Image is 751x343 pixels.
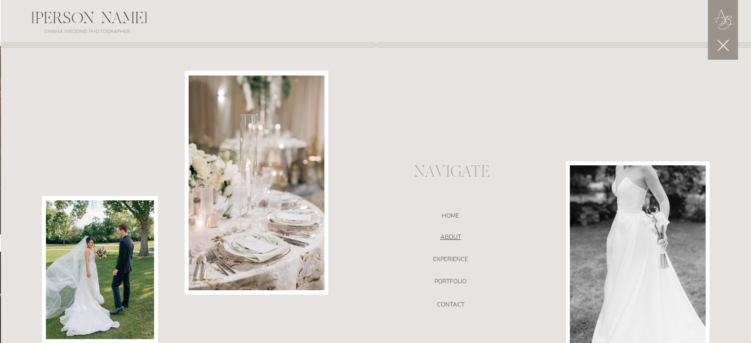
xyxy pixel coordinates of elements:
a: EXPERIENCE [346,256,555,266]
p: NAVIGATE [414,165,488,180]
a: portfolio [346,278,555,288]
a: CONTACT [346,301,555,311]
a: HOME [346,212,555,222]
a: ABOUT [346,233,555,243]
div: [PERSON_NAME] [0,11,179,32]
